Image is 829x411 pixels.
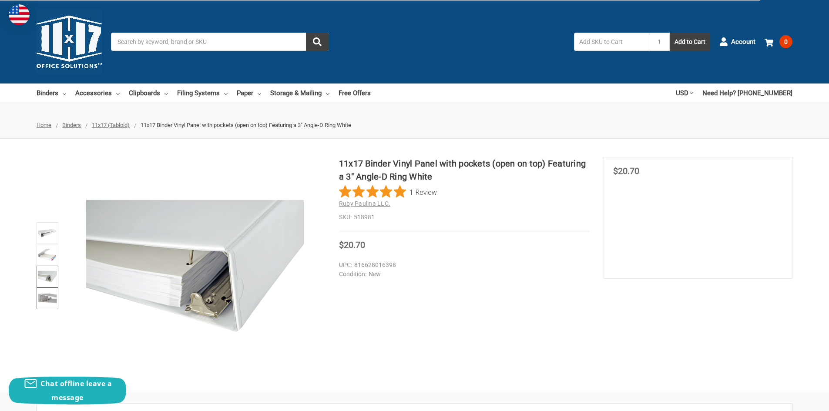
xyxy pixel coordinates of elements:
span: Chat offline leave a message [40,379,112,402]
span: 11x17 Binder Vinyl Panel with pockets (open on top) Featuring a 3" Angle-D Ring White [141,122,351,128]
img: 11x17 Binder Vinyl Panel with pockets (open on top) Featuring a 3" Angle-D Ring White [38,245,57,264]
img: duty and tax information for United States [9,4,30,25]
span: 1 Review [409,185,437,198]
button: Chat offline leave a message [9,377,126,404]
dt: SKU: [339,213,352,222]
a: Binders [37,84,66,103]
dd: 816628016398 [339,261,585,270]
a: Binders [62,122,81,128]
a: Accessories [75,84,120,103]
span: Account [731,37,755,47]
a: 0 [765,30,792,53]
a: Home [37,122,51,128]
img: 11x17 Binder Vinyl Panel with pockets Featuring a 3" Angle-D Ring White [38,224,57,243]
dt: UPC: [339,261,352,270]
button: Rated 5 out of 5 stars from 1 reviews. Jump to reviews. [339,185,437,198]
input: Add SKU to Cart [574,33,649,51]
a: Free Offers [339,84,371,103]
button: Add to Cart [670,33,710,51]
span: $20.70 [339,240,365,250]
dd: 518981 [339,213,589,222]
span: $20.70 [613,166,639,176]
a: Account [719,30,755,53]
a: Storage & Mailing [270,84,329,103]
input: Search by keyword, brand or SKU [111,33,329,51]
h1: 11x17 Binder Vinyl Panel with pockets (open on top) Featuring a 3" Angle-D Ring White [339,157,589,183]
span: 0 [779,35,792,48]
a: Clipboards [129,84,168,103]
img: 11x17 Binder Vinyl Panel with pockets Featuring a 3" Angle-D Ring White [86,157,304,374]
a: Need Help? [PHONE_NUMBER] [702,84,792,103]
a: Ruby Paulina LLC. [339,200,390,207]
img: 11x17.com [37,9,102,74]
a: 11x17 (Tabloid) [92,122,130,128]
a: Filing Systems [177,84,228,103]
dt: Condition: [339,270,366,279]
a: Paper [237,84,261,103]
dd: New [339,270,585,279]
img: 11x17 Binder Vinyl Panel with pockets (open on top) Featuring a 3" Angle-D Ring White [38,289,57,308]
a: USD [676,84,693,103]
img: 11x17 Binder - Vinyl (518981) [38,267,57,286]
iframe: Google Customer Reviews [757,388,829,411]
